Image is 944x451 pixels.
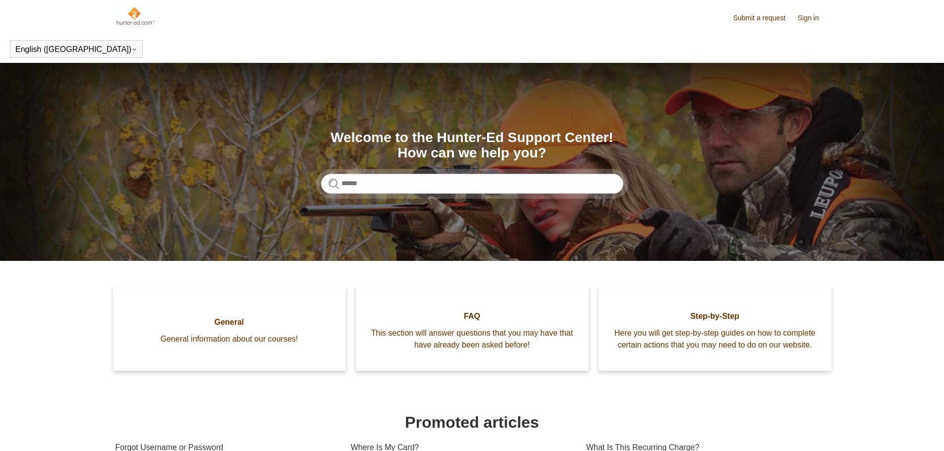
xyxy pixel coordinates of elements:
button: English ([GEOGRAPHIC_DATA]) [15,45,137,54]
span: Here you will get step-by-step guides on how to complete certain actions that you may need to do ... [613,327,817,351]
input: Search [321,174,623,194]
span: FAQ [371,310,574,322]
a: Submit a request [733,13,795,23]
a: General General information about our courses! [113,286,346,371]
div: Chat Support [880,418,937,444]
span: General [128,316,331,328]
span: This section will answer questions that you may have that have already been asked before! [371,327,574,351]
h1: Promoted articles [115,410,829,434]
a: Sign in [798,13,829,23]
span: Step-by-Step [613,310,817,322]
span: General information about our courses! [128,333,331,345]
h1: Welcome to the Hunter-Ed Support Center! How can we help you? [321,130,623,161]
img: Hunter-Ed Help Center home page [115,6,156,26]
a: FAQ This section will answer questions that you may have that have already been asked before! [356,286,589,371]
a: Step-by-Step Here you will get step-by-step guides on how to complete certain actions that you ma... [599,286,832,371]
